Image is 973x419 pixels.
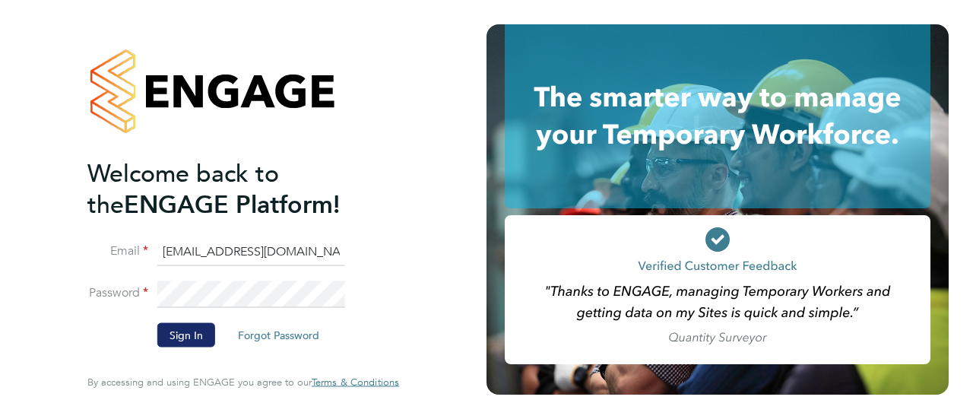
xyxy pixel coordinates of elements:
[87,158,279,219] span: Welcome back to the
[312,376,399,389] a: Terms & Conditions
[157,323,215,348] button: Sign In
[226,323,331,348] button: Forgot Password
[87,243,148,259] label: Email
[87,285,148,301] label: Password
[87,157,384,220] h2: ENGAGE Platform!
[157,238,345,265] input: Enter your work email...
[87,376,399,389] span: By accessing and using ENGAGE you agree to our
